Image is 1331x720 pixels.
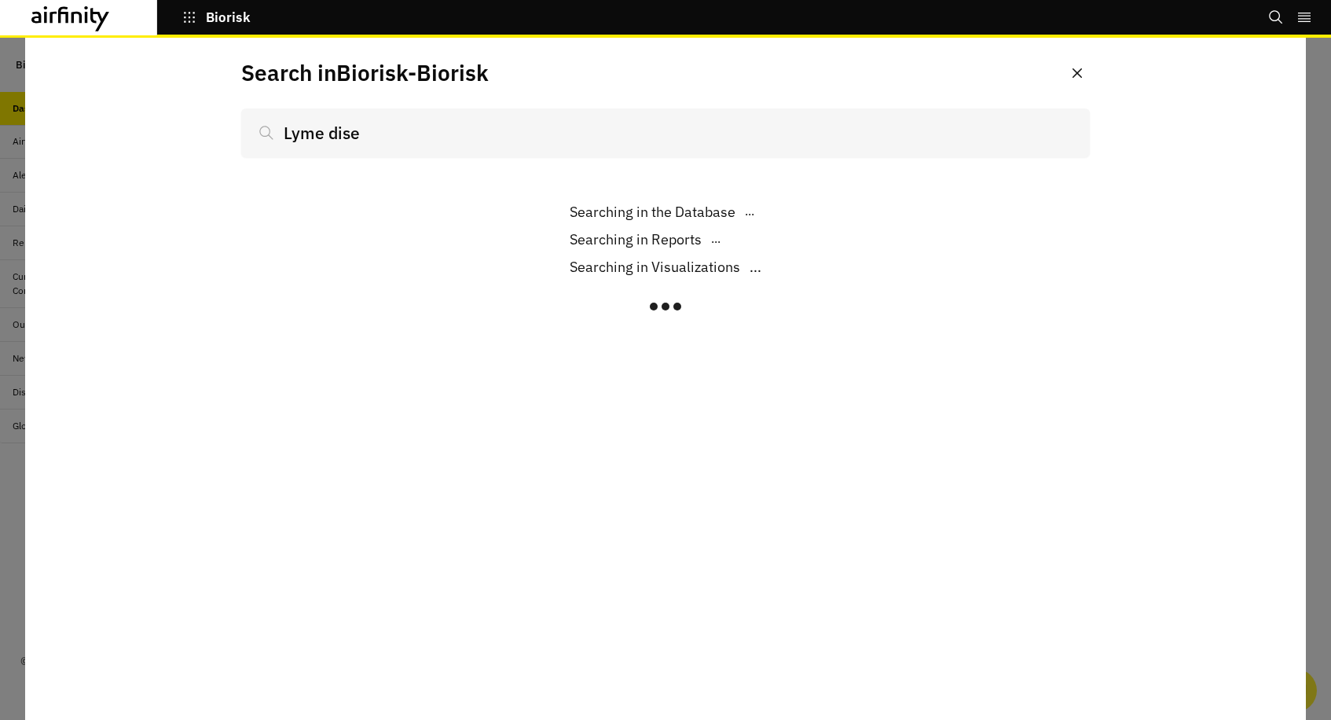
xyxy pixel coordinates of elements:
p: Searching in Visualizations [570,256,740,277]
div: ... [570,256,761,277]
button: Search [1268,4,1284,31]
div: ... [570,201,754,222]
div: ... [570,229,720,250]
p: Search in Biorisk - Biorisk [241,57,489,90]
p: Biorisk [206,10,251,24]
p: Searching in the Database [570,201,735,222]
button: Close [1065,61,1090,86]
input: Search... [241,108,1090,157]
p: Searching in Reports [570,229,702,250]
button: Biorisk [182,4,251,31]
